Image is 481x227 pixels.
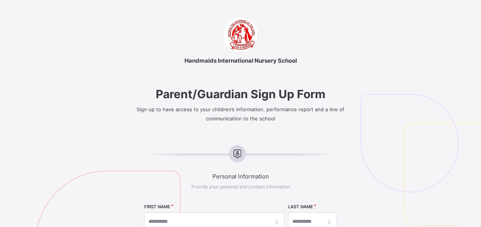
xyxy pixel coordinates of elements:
label: LAST NAME [288,204,313,209]
span: Personal Information [120,173,361,180]
span: Parent/Guardian Sign Up Form [120,87,361,101]
span: Sign up to have access to your children’s information, performance report and a line of communica... [137,106,344,122]
label: FIRST NAME [144,204,170,209]
span: Handmaids International Nursery School [120,57,361,64]
span: Provide your personal and contact information [191,184,290,190]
